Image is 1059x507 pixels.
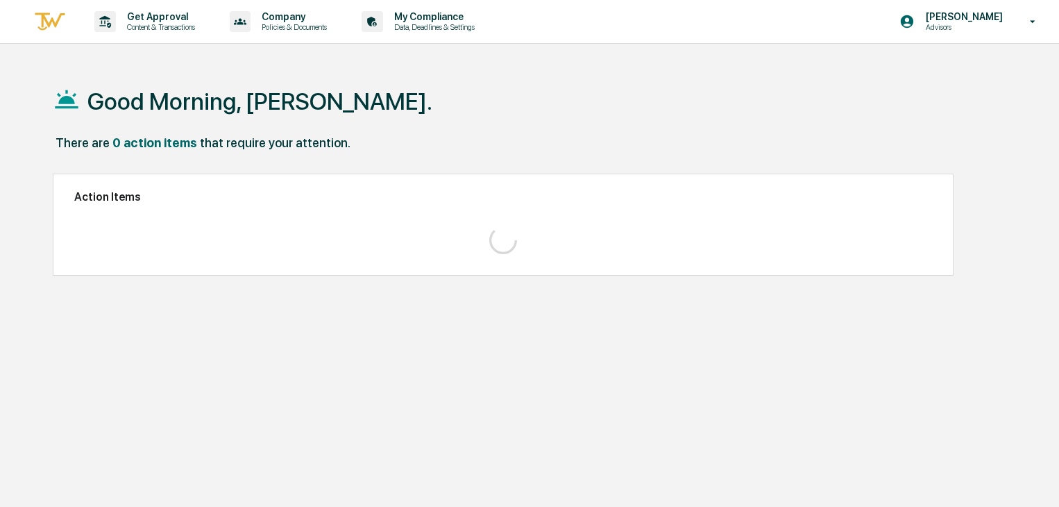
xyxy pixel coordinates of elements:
p: Advisors [915,22,1010,32]
h2: Action Items [74,190,932,203]
p: My Compliance [383,11,482,22]
p: Company [251,11,334,22]
div: that require your attention. [200,135,350,150]
p: Policies & Documents [251,22,334,32]
div: 0 action items [112,135,197,150]
p: Get Approval [116,11,202,22]
div: There are [56,135,110,150]
p: Content & Transactions [116,22,202,32]
h1: Good Morning, [PERSON_NAME]. [87,88,432,115]
p: [PERSON_NAME] [915,11,1010,22]
img: logo [33,10,67,33]
p: Data, Deadlines & Settings [383,22,482,32]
